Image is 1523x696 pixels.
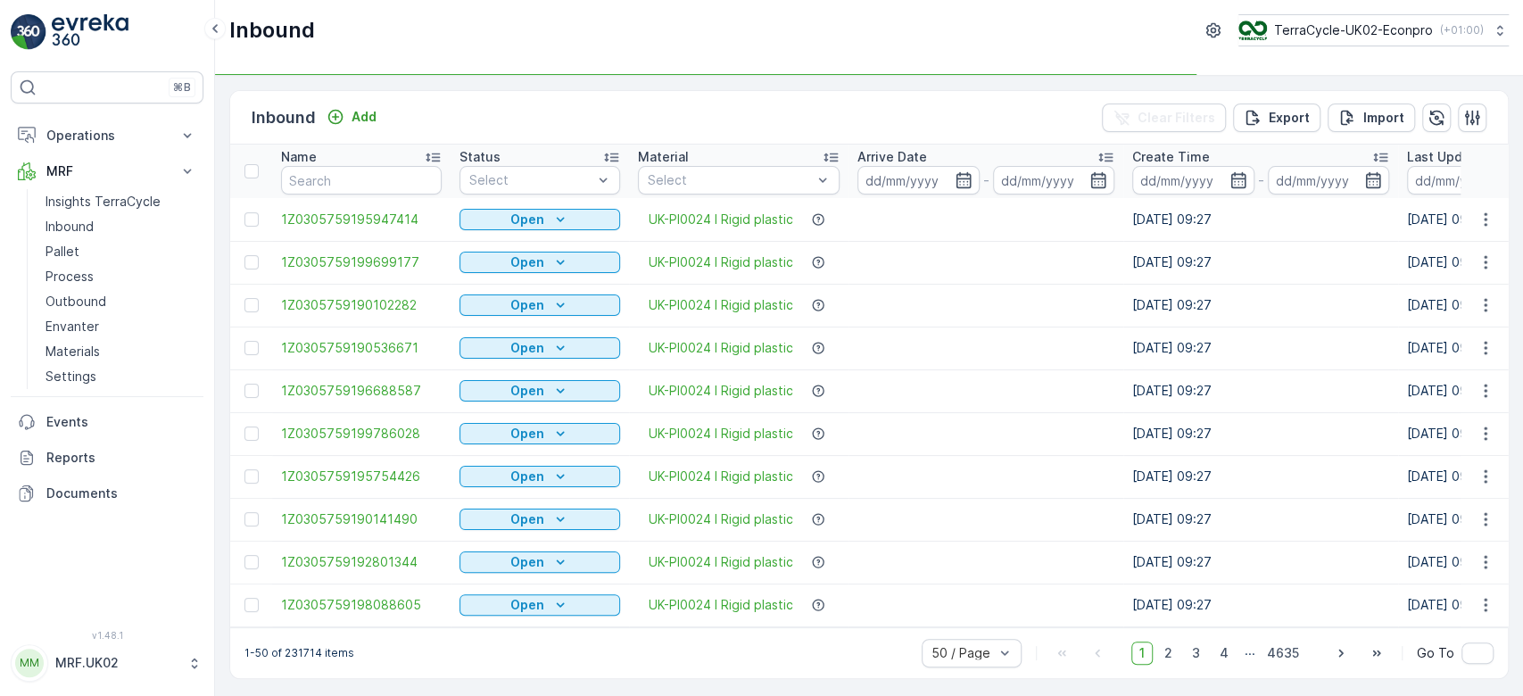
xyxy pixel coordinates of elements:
[244,469,259,484] div: Toggle Row Selected
[11,118,203,153] button: Operations
[510,211,544,228] p: Open
[244,555,259,569] div: Toggle Row Selected
[244,298,259,312] div: Toggle Row Selected
[459,423,620,444] button: Open
[46,268,94,286] p: Process
[1123,412,1398,455] td: [DATE] 09:27
[46,218,94,236] p: Inbound
[281,553,442,571] span: 1Z0305759192801344
[1123,455,1398,498] td: [DATE] 09:27
[38,189,203,214] a: Insights TerraCycle
[649,596,793,614] a: UK-PI0024 I Rigid plastic
[648,171,812,189] p: Select
[1123,498,1398,541] td: [DATE] 09:27
[15,649,44,677] div: MM
[281,468,442,485] a: 1Z0305759195754426
[55,654,178,672] p: MRF.UK02
[1156,642,1180,665] span: 2
[281,253,442,271] a: 1Z0305759199699177
[46,368,96,385] p: Settings
[649,253,793,271] a: UK-PI0024 I Rigid plastic
[1238,21,1267,40] img: terracycle_logo_wKaHoWT.png
[510,253,544,271] p: Open
[1123,284,1398,327] td: [DATE] 09:27
[1245,642,1255,665] p: ...
[1417,644,1454,662] span: Go To
[46,243,79,261] p: Pallet
[46,413,196,431] p: Events
[1407,148,1519,166] p: Last Update Time
[649,211,793,228] a: UK-PI0024 I Rigid plastic
[857,148,927,166] p: Arrive Date
[173,80,191,95] p: ⌘B
[1184,642,1208,665] span: 3
[649,296,793,314] a: UK-PI0024 I Rigid plastic
[229,16,315,45] p: Inbound
[281,425,442,443] span: 1Z0305759199786028
[510,382,544,400] p: Open
[281,166,442,195] input: Search
[281,510,442,528] a: 1Z0305759190141490
[510,468,544,485] p: Open
[281,148,317,166] p: Name
[38,314,203,339] a: Envanter
[46,318,99,336] p: Envanter
[46,193,161,211] p: Insights TerraCycle
[1259,642,1307,665] span: 4635
[1123,541,1398,584] td: [DATE] 09:27
[352,108,377,126] p: Add
[469,171,592,189] p: Select
[38,214,203,239] a: Inbound
[459,551,620,573] button: Open
[638,148,689,166] p: Material
[281,211,442,228] a: 1Z0305759195947414
[649,382,793,400] span: UK-PI0024 I Rigid plastic
[510,425,544,443] p: Open
[46,485,196,502] p: Documents
[649,425,793,443] span: UK-PI0024 I Rigid plastic
[11,404,203,440] a: Events
[649,510,793,528] a: UK-PI0024 I Rigid plastic
[244,427,259,441] div: Toggle Row Selected
[244,255,259,269] div: Toggle Row Selected
[459,594,620,616] button: Open
[52,14,128,50] img: logo_light-DOdMpM7g.png
[38,264,203,289] a: Process
[1138,109,1215,127] p: Clear Filters
[244,341,259,355] div: Toggle Row Selected
[281,596,442,614] a: 1Z0305759198088605
[11,14,46,50] img: logo
[281,382,442,400] a: 1Z0305759196688587
[244,598,259,612] div: Toggle Row Selected
[46,293,106,311] p: Outbound
[252,105,316,130] p: Inbound
[281,339,442,357] a: 1Z0305759190536671
[244,512,259,526] div: Toggle Row Selected
[1123,241,1398,284] td: [DATE] 09:27
[11,440,203,476] a: Reports
[1258,170,1264,191] p: -
[38,364,203,389] a: Settings
[1233,104,1320,132] button: Export
[510,596,544,614] p: Open
[649,339,793,357] a: UK-PI0024 I Rigid plastic
[1123,369,1398,412] td: [DATE] 09:27
[46,162,168,180] p: MRF
[46,343,100,360] p: Materials
[649,468,793,485] span: UK-PI0024 I Rigid plastic
[1123,584,1398,626] td: [DATE] 09:27
[38,339,203,364] a: Materials
[1268,166,1390,195] input: dd/mm/yyyy
[459,466,620,487] button: Open
[1274,21,1433,39] p: TerraCycle-UK02-Econpro
[11,644,203,682] button: MMMRF.UK02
